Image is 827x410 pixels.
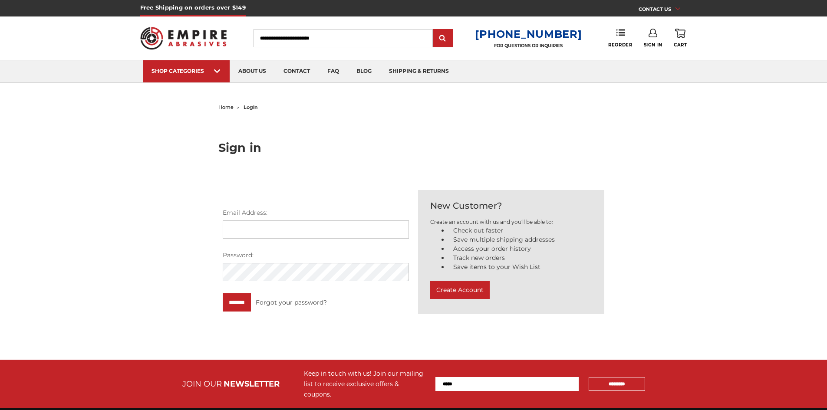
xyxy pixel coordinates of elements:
li: Access your order history [448,244,592,253]
li: Save items to your Wish List [448,262,592,272]
a: [PHONE_NUMBER] [475,28,582,40]
span: Reorder [608,42,632,48]
button: Create Account [430,281,490,299]
p: FOR QUESTIONS OR INQUIRIES [475,43,582,49]
li: Track new orders [448,253,592,262]
label: Password: [223,251,409,260]
span: NEWSLETTER [224,379,280,389]
a: CONTACT US [639,4,687,16]
a: contact [275,60,319,82]
img: Empire Abrasives [140,21,227,55]
p: Create an account with us and you'll be able to: [430,218,592,226]
span: Cart [674,42,687,48]
span: login [244,104,258,110]
li: Check out faster [448,226,592,235]
span: Sign In [644,42,662,48]
a: Create Account [430,289,490,296]
a: Forgot your password? [256,298,327,307]
a: Cart [674,29,687,48]
a: Reorder [608,29,632,47]
a: faq [319,60,348,82]
span: JOIN OUR [182,379,222,389]
h2: New Customer? [430,199,592,212]
a: blog [348,60,380,82]
a: about us [230,60,275,82]
div: SHOP CATEGORIES [152,68,221,74]
a: home [218,104,234,110]
a: shipping & returns [380,60,458,82]
div: Keep in touch with us! Join our mailing list to receive exclusive offers & coupons. [304,368,427,400]
input: Submit [434,30,451,47]
li: Save multiple shipping addresses [448,235,592,244]
label: Email Address: [223,208,409,217]
h1: Sign in [218,142,609,154]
